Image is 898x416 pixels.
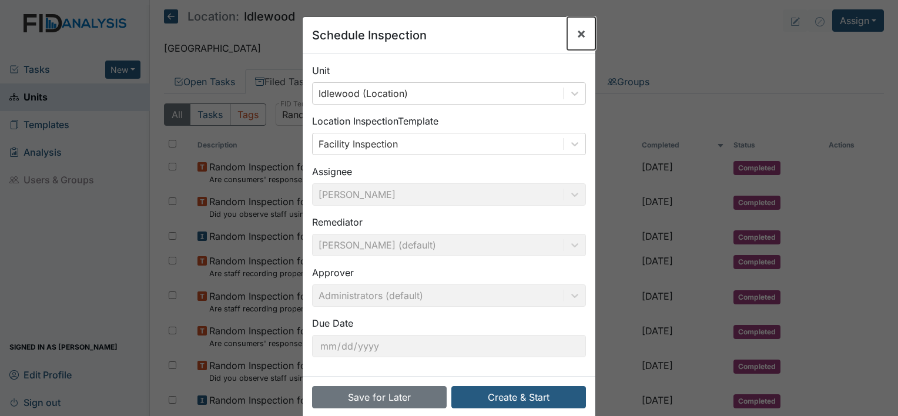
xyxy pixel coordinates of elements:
button: Save for Later [312,386,447,408]
button: Create & Start [451,386,586,408]
div: Idlewood (Location) [319,86,408,100]
label: Unit [312,63,330,78]
h5: Schedule Inspection [312,26,427,44]
label: Due Date [312,316,353,330]
span: × [577,25,586,42]
label: Approver [312,266,354,280]
label: Remediator [312,215,363,229]
div: Facility Inspection [319,137,398,151]
label: Assignee [312,165,352,179]
button: Close [567,17,595,50]
label: Location Inspection Template [312,114,438,128]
